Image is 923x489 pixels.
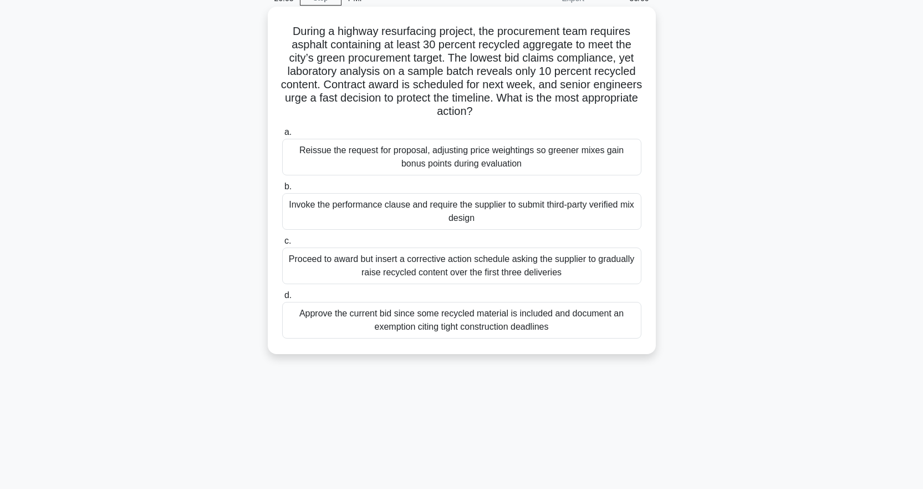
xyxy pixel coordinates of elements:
h5: During a highway resurfacing project, the procurement team requires asphalt containing at least 3... [281,24,642,119]
span: d. [284,290,292,300]
span: c. [284,236,291,245]
div: Approve the current bid since some recycled material is included and document an exemption citing... [282,302,641,339]
div: Reissue the request for proposal, adjusting price weightings so greener mixes gain bonus points d... [282,139,641,175]
span: b. [284,182,292,191]
span: a. [284,127,292,137]
div: Invoke the performance clause and require the supplier to submit third-party verified mix design [282,193,641,230]
div: Proceed to award but insert a corrective action schedule asking the supplier to gradually raise r... [282,248,641,284]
